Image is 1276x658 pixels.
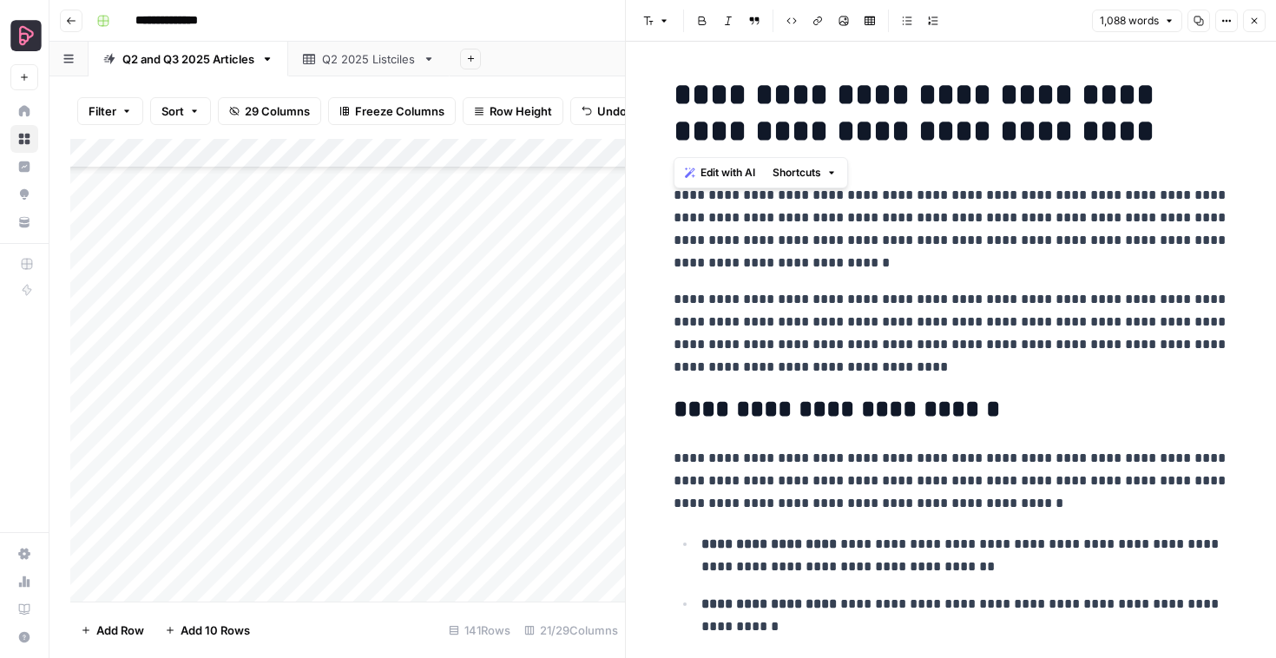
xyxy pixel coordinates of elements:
a: Opportunities [10,181,38,208]
span: Filter [89,102,116,120]
span: Undo [597,102,627,120]
button: Add Row [70,616,155,644]
button: Undo [570,97,638,125]
a: Settings [10,540,38,568]
a: Q2 2025 Listciles [288,42,450,76]
button: Filter [77,97,143,125]
span: Row Height [490,102,552,120]
button: Workspace: Preply Business [10,14,38,57]
a: Q2 and Q3 2025 Articles [89,42,288,76]
a: Your Data [10,208,38,236]
button: Row Height [463,97,563,125]
div: 141 Rows [442,616,517,644]
button: Sort [150,97,211,125]
button: 29 Columns [218,97,321,125]
a: Insights [10,153,38,181]
span: 29 Columns [245,102,310,120]
a: Usage [10,568,38,595]
div: Q2 and Q3 2025 Articles [122,50,254,68]
span: Shortcuts [773,165,821,181]
span: Freeze Columns [355,102,444,120]
button: Shortcuts [766,161,844,184]
span: 1,088 words [1100,13,1159,29]
img: Preply Business Logo [10,20,42,51]
span: Sort [161,102,184,120]
span: Edit with AI [700,165,755,181]
button: 1,088 words [1092,10,1182,32]
div: Q2 2025 Listciles [322,50,416,68]
div: 21/29 Columns [517,616,625,644]
span: Add Row [96,622,144,639]
a: Browse [10,125,38,153]
button: Freeze Columns [328,97,456,125]
span: Add 10 Rows [181,622,250,639]
button: Edit with AI [678,161,762,184]
button: Add 10 Rows [155,616,260,644]
a: Home [10,97,38,125]
button: Help + Support [10,623,38,651]
a: Learning Hub [10,595,38,623]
